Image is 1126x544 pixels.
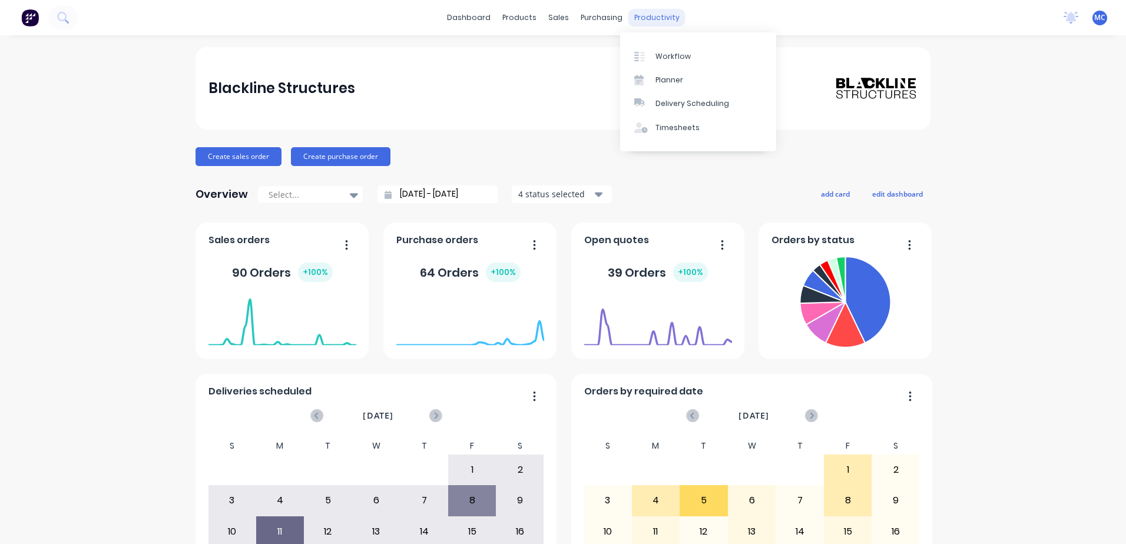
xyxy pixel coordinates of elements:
[872,486,919,515] div: 9
[496,437,544,455] div: S
[776,437,824,455] div: T
[620,44,776,68] a: Workflow
[542,9,575,26] div: sales
[208,77,355,100] div: Blackline Structures
[518,188,592,200] div: 4 status selected
[584,233,649,247] span: Open quotes
[631,437,680,455] div: M
[655,122,700,133] div: Timesheets
[655,98,729,109] div: Delivery Scheduling
[823,437,872,455] div: F
[728,486,775,515] div: 6
[680,486,727,515] div: 5
[486,263,521,282] div: + 100 %
[872,455,919,485] div: 2
[496,455,544,485] div: 2
[232,263,333,282] div: 90 Orders
[865,186,930,201] button: edit dashboard
[420,263,521,282] div: 64 Orders
[620,116,776,140] a: Timesheets
[496,486,544,515] div: 9
[673,263,708,282] div: + 100 %
[352,486,399,515] div: 6
[304,437,352,455] div: T
[824,486,871,515] div: 8
[680,437,728,455] div: T
[628,9,685,26] div: productivity
[655,51,691,62] div: Workflow
[304,486,352,515] div: 5
[1094,12,1105,23] span: MC
[872,437,920,455] div: S
[608,263,708,282] div: 39 Orders
[771,233,855,247] span: Orders by status
[620,68,776,92] a: Planner
[655,75,683,85] div: Planner
[738,409,769,422] span: [DATE]
[448,437,496,455] div: F
[727,437,776,455] div: W
[512,185,612,203] button: 4 status selected
[21,9,39,26] img: Factory
[196,147,281,166] button: Create sales order
[400,437,448,455] div: T
[196,183,248,206] div: Overview
[256,486,303,515] div: 4
[824,455,871,485] div: 1
[575,9,628,26] div: purchasing
[620,92,776,115] a: Delivery Scheduling
[298,263,333,282] div: + 100 %
[441,9,496,26] a: dashboard
[835,77,918,100] img: Blackline Structures
[448,486,495,515] div: 8
[584,437,632,455] div: S
[208,486,256,515] div: 3
[352,437,400,455] div: W
[400,486,448,515] div: 7
[291,147,390,166] button: Create purchase order
[396,233,478,247] span: Purchase orders
[208,233,270,247] span: Sales orders
[813,186,857,201] button: add card
[256,437,304,455] div: M
[776,486,823,515] div: 7
[632,486,679,515] div: 4
[363,409,393,422] span: [DATE]
[448,455,495,485] div: 1
[496,9,542,26] div: products
[584,486,631,515] div: 3
[208,437,256,455] div: S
